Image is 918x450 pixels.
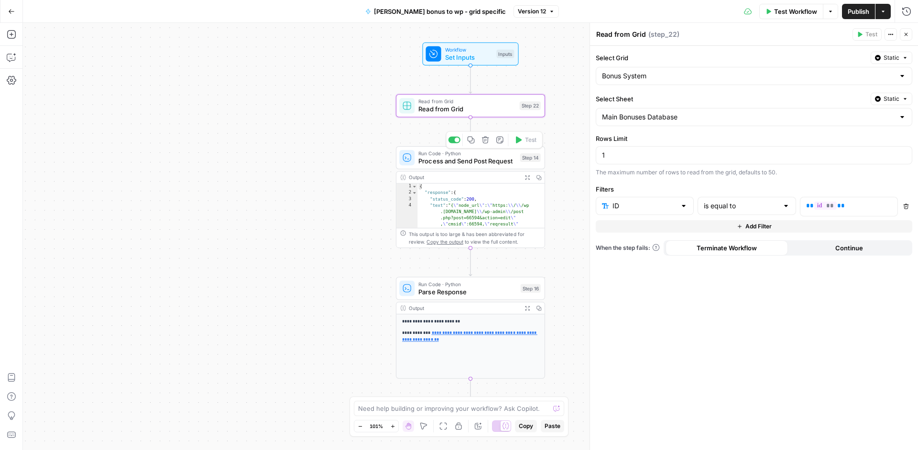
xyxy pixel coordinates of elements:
[514,5,559,18] button: Version 12
[418,97,515,105] span: Read from Grid
[602,112,895,122] input: Main Bonuses Database
[469,65,472,93] g: Edge from start to step_22
[842,4,875,19] button: Publish
[788,240,910,256] button: Continue
[396,203,417,240] div: 4
[409,230,541,246] div: This output is too large & has been abbreviated for review. to view the full content.
[396,196,417,203] div: 3
[515,420,537,432] button: Copy
[871,52,912,64] button: Static
[541,420,564,432] button: Paste
[545,422,560,430] span: Paste
[596,134,912,143] label: Rows Limit
[469,379,472,407] g: Edge from step_16 to end
[409,304,518,312] div: Output
[871,93,912,105] button: Static
[445,46,493,54] span: Workflow
[648,30,679,39] span: ( step_22 )
[418,150,516,157] span: Run Code · Python
[426,239,463,245] span: Copy the output
[418,156,516,166] span: Process and Send Post Request
[412,183,417,190] span: Toggle code folding, rows 1 through 10
[852,28,882,41] button: Test
[596,168,912,177] div: The maximum number of rows to read from the grid, defaults to 50.
[759,4,823,19] button: Test Workflow
[418,287,516,297] span: Parse Response
[360,4,512,19] button: [PERSON_NAME] bonus to wp - grid specific
[865,30,877,39] span: Test
[445,53,493,62] span: Set Inputs
[884,54,899,62] span: Static
[596,184,912,194] label: Filters
[745,222,772,231] span: Add Filter
[418,104,515,114] span: Read from Grid
[510,134,540,146] button: Test
[884,95,899,103] span: Static
[835,243,863,253] span: Continue
[520,153,541,162] div: Step 14
[521,284,541,293] div: Step 16
[704,201,778,211] input: is equal to
[612,201,676,211] input: ID
[469,248,472,276] g: Edge from step_14 to step_16
[374,7,506,16] span: [PERSON_NAME] bonus to wp - grid specific
[774,7,817,16] span: Test Workflow
[697,243,757,253] span: Terminate Workflow
[396,43,545,65] div: WorkflowSet InputsInputs
[418,280,516,288] span: Run Code · Python
[596,53,867,63] label: Select Grid
[370,422,383,430] span: 101%
[519,422,533,430] span: Copy
[520,101,541,110] div: Step 22
[596,244,660,252] a: When the step fails:
[848,7,869,16] span: Publish
[496,50,514,58] div: Inputs
[602,71,895,81] input: Bonus System
[396,94,545,117] div: Read from GridRead from GridStep 22
[409,173,518,181] div: Output
[396,146,545,248] div: Run Code · PythonProcess and Send Post RequestStep 14TestOutput{ "response":{ "status_code":200, ...
[596,30,646,39] textarea: Read from Grid
[525,136,536,144] span: Test
[596,220,912,233] button: Add Filter
[412,190,417,196] span: Toggle code folding, rows 2 through 5
[396,183,417,190] div: 1
[518,7,546,16] span: Version 12
[596,94,867,104] label: Select Sheet
[396,190,417,196] div: 2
